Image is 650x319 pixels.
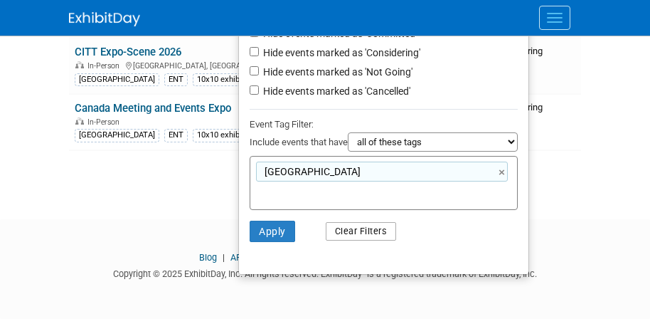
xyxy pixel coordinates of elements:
span: [GEOGRAPHIC_DATA] [262,164,361,179]
a: Canada Meeting and Events Expo [75,102,231,115]
span: In-Person [87,61,124,70]
div: Include events that have [250,132,518,156]
button: Apply [250,221,295,242]
div: ENT [164,73,188,86]
a: × [499,164,508,181]
label: Hide events marked as 'Cancelled' [260,84,410,98]
img: ExhibitDay [69,12,140,26]
div: 10x10 exhibit [193,73,249,86]
span: In-Person [87,117,124,127]
div: [GEOGRAPHIC_DATA] [75,73,159,86]
button: Clear Filters [326,222,397,241]
label: Hide events marked as 'Not Going' [260,65,412,79]
img: In-Person Event [75,61,84,68]
div: [GEOGRAPHIC_DATA] [75,129,159,142]
img: In-Person Event [75,117,84,125]
label: Hide events marked as 'Considering' [260,46,420,60]
span: | [219,252,228,263]
div: Event Tag Filter: [250,116,518,132]
a: CITT Expo-Scene 2026 [75,46,181,58]
a: Blog [199,252,217,263]
button: Menu [539,6,570,30]
div: 10x10 exhibit [193,129,249,142]
div: ENT [164,129,188,142]
a: API [230,252,244,263]
div: [GEOGRAPHIC_DATA], [GEOGRAPHIC_DATA] [75,59,371,70]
